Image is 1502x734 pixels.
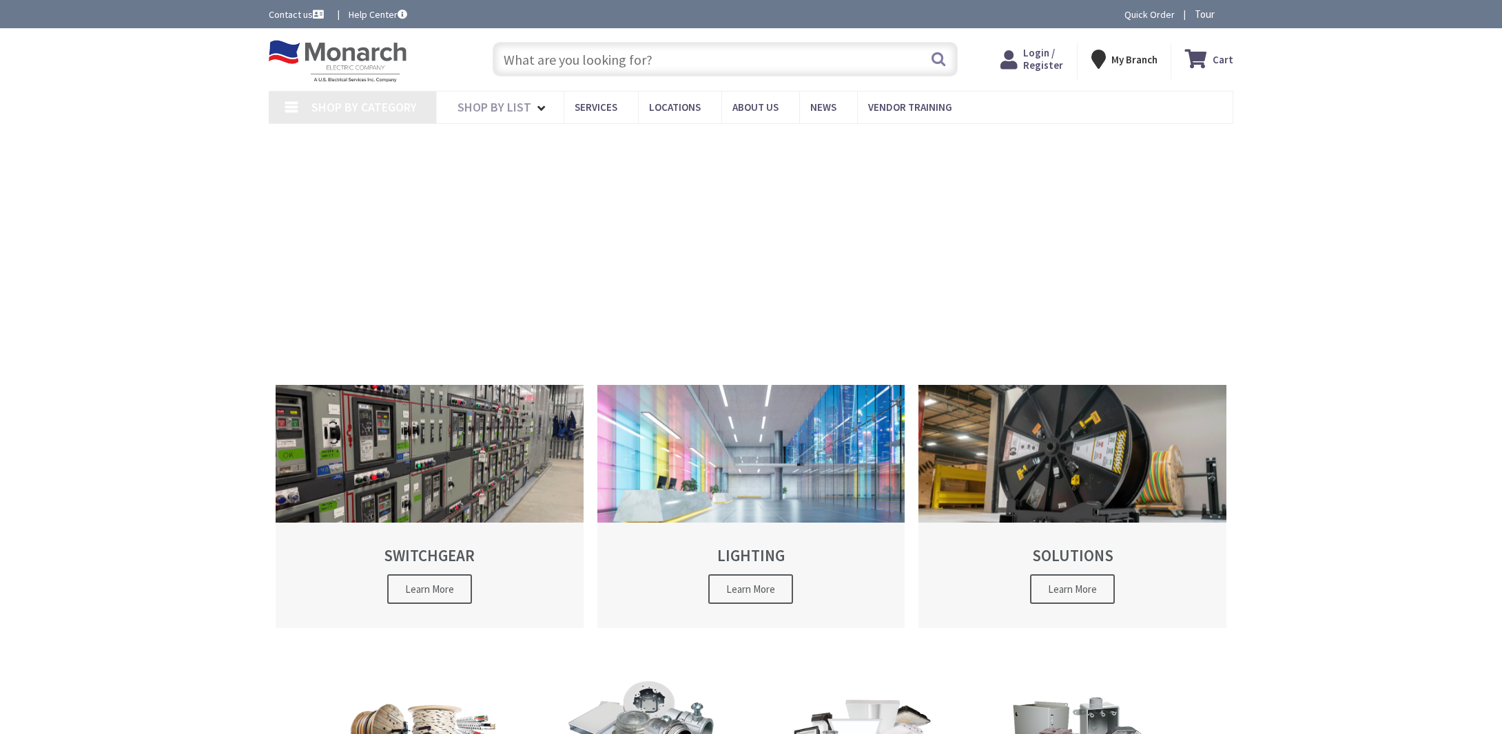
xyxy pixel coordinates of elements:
[300,547,559,564] h2: SWITCHGEAR
[387,574,472,604] span: Learn More
[597,385,905,628] a: LIGHTING Learn More
[269,40,407,83] img: Monarch Electric Company
[868,101,952,114] span: Vendor Training
[732,101,779,114] span: About Us
[269,8,327,21] a: Contact us
[1000,47,1063,72] a: Login / Register
[349,8,407,21] a: Help Center
[918,385,1226,628] a: SOLUTIONS Learn More
[649,101,701,114] span: Locations
[1185,47,1233,72] a: Cart
[1030,574,1115,604] span: Learn More
[457,99,531,115] span: Shop By List
[708,574,793,604] span: Learn More
[311,99,417,115] span: Shop By Category
[276,385,584,628] a: SWITCHGEAR Learn More
[1213,47,1233,72] strong: Cart
[1111,53,1158,66] strong: My Branch
[1023,46,1063,72] span: Login / Register
[943,547,1202,564] h2: SOLUTIONS
[575,101,617,114] span: Services
[493,42,958,76] input: What are you looking for?
[621,547,881,564] h2: LIGHTING
[1124,8,1175,21] a: Quick Order
[1195,8,1230,21] span: Tour
[1091,47,1158,72] div: My Branch
[810,101,836,114] span: News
